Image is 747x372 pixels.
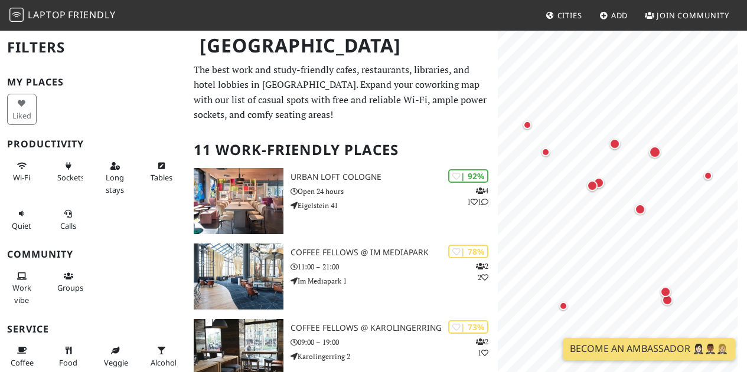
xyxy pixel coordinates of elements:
[187,168,498,234] a: URBAN LOFT Cologne | 92% 411 URBAN LOFT Cologne Open 24 hours Eigelstein 41
[291,261,498,272] p: 11:00 – 21:00
[291,172,498,182] h3: URBAN LOFT Cologne
[476,336,488,358] p: 2 1
[658,284,673,299] div: Map marker
[28,8,66,21] span: Laptop
[59,357,77,368] span: Food
[11,357,34,368] span: Coffee
[640,5,734,26] a: Join Community
[556,299,570,313] div: Map marker
[12,282,31,305] span: People working
[563,338,735,360] a: Become an Ambassador 🤵🏻‍♀️🤵🏾‍♂️🤵🏼‍♀️
[291,186,498,197] p: Open 24 hours
[7,249,180,260] h3: Community
[106,172,124,195] span: Long stays
[291,351,498,362] p: Karolingerring 2
[7,77,180,88] h3: My Places
[54,156,83,187] button: Sockets
[520,118,534,132] div: Map marker
[9,8,24,22] img: LaptopFriendly
[147,341,177,372] button: Alcohol
[54,266,83,298] button: Groups
[60,220,76,231] span: Video/audio calls
[187,243,498,310] a: Coffee Fellows @ Im Mediapark | 78% 22 Coffee Fellows @ Im Mediapark 11:00 – 21:00 Im Mediapark 1
[9,5,116,26] a: LaptopFriendly LaptopFriendly
[194,132,491,168] h2: 11 Work-Friendly Places
[541,5,587,26] a: Cities
[7,139,180,150] h3: Productivity
[68,8,115,21] span: Friendly
[194,168,283,234] img: URBAN LOFT Cologne
[54,341,83,372] button: Food
[539,145,553,159] div: Map marker
[701,169,715,183] div: Map marker
[7,266,37,310] button: Work vibe
[7,29,180,65] h2: Filters
[467,185,488,208] p: 4 1 1
[585,178,600,193] div: Map marker
[151,357,177,368] span: Alcohol
[291,248,498,258] h3: Coffee Fellows @ Im Mediapark
[57,282,83,293] span: Group tables
[194,62,491,123] p: The best work and study-friendly cafes, restaurants, libraries, and hotel lobbies in [GEOGRAPHIC_...
[647,144,663,160] div: Map marker
[448,245,488,258] div: | 78%
[448,169,488,183] div: | 92%
[557,10,582,21] span: Cities
[54,204,83,235] button: Calls
[7,156,37,187] button: Wi-Fi
[12,220,31,231] span: Quiet
[147,156,177,187] button: Tables
[104,357,128,368] span: Veggie
[632,202,648,217] div: Map marker
[190,29,495,62] h1: [GEOGRAPHIC_DATA]
[607,136,622,152] div: Map marker
[291,337,498,348] p: 09:00 – 19:00
[100,341,130,372] button: Veggie
[476,261,488,283] p: 2 2
[660,292,675,308] div: Map marker
[611,10,628,21] span: Add
[13,172,30,183] span: Stable Wi-Fi
[657,10,729,21] span: Join Community
[7,204,37,235] button: Quiet
[291,323,498,333] h3: Coffee Fellows @ Karolingerring
[595,5,633,26] a: Add
[194,243,283,310] img: Coffee Fellows @ Im Mediapark
[448,320,488,334] div: | 73%
[291,275,498,287] p: Im Mediapark 1
[57,172,84,183] span: Power sockets
[591,175,606,190] div: Map marker
[100,156,130,199] button: Long stays
[7,341,37,372] button: Coffee
[7,324,180,335] h3: Service
[151,172,172,183] span: Work-friendly tables
[291,200,498,211] p: Eigelstein 41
